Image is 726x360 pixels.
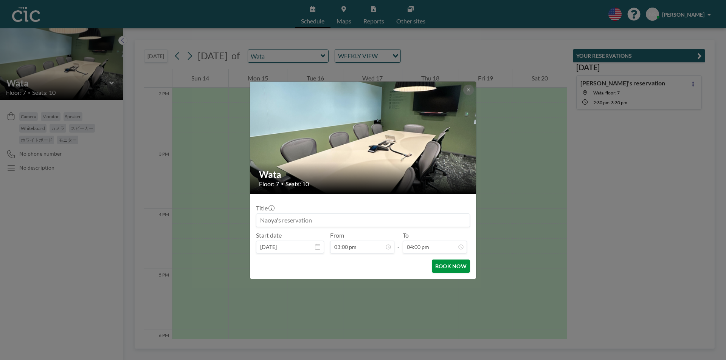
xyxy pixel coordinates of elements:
[397,234,400,251] span: -
[330,232,344,239] label: From
[281,181,284,187] span: •
[256,214,470,227] input: Naoya's reservation
[432,260,470,273] button: BOOK NOW
[403,232,409,239] label: To
[259,169,468,180] h2: Wata
[256,204,274,212] label: Title
[285,180,309,188] span: Seats: 10
[256,232,282,239] label: Start date
[259,180,279,188] span: Floor: 7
